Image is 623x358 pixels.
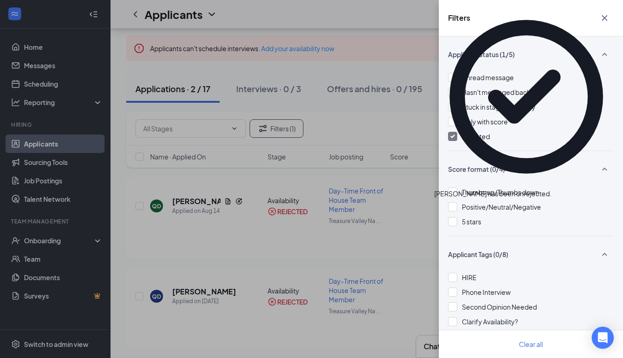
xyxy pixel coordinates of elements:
svg: SmallChevronUp [599,249,610,260]
span: Positive/Neutral/Negative [462,203,541,211]
span: Second Opinion Needed [462,303,537,311]
span: Phone Interview [462,288,511,296]
span: Clarify Availability? [462,317,518,326]
div: Open Intercom Messenger [592,327,614,349]
button: Clear all [508,335,554,353]
div: [PERSON_NAME] has been unrejected. [434,189,552,199]
span: 5 stars [462,217,481,226]
button: SmallChevronUp [595,246,614,263]
span: Applicant Tags (0/8) [448,250,508,259]
svg: CheckmarkCircle [434,5,618,189]
span: HIRE [462,273,477,282]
